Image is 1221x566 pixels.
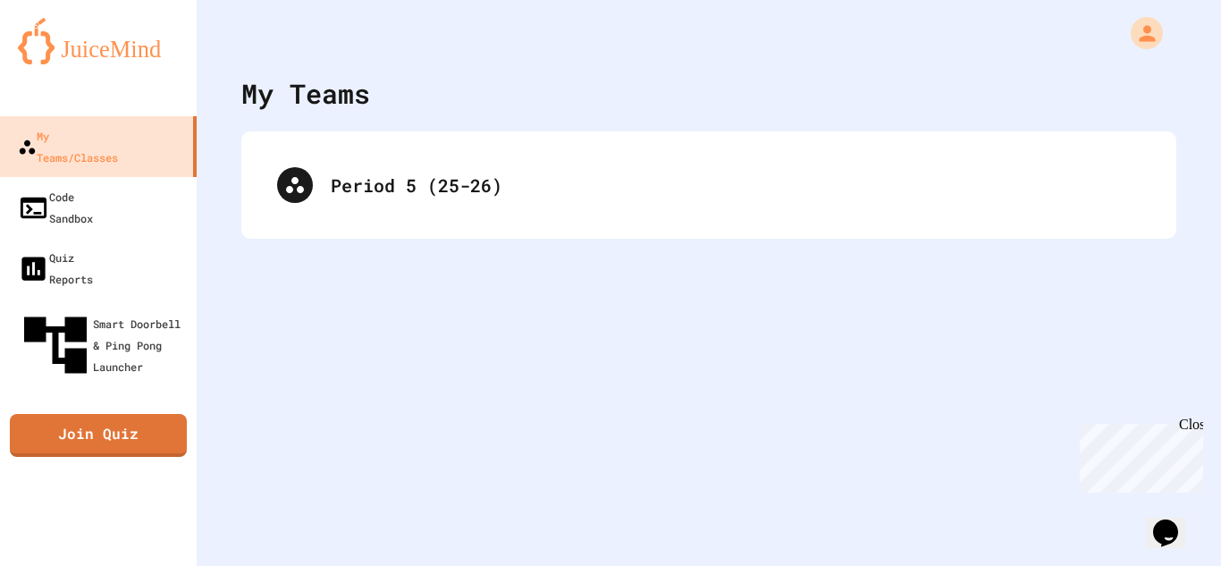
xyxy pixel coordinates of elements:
[1112,13,1167,54] div: My Account
[259,149,1158,221] div: Period 5 (25-26)
[18,125,118,168] div: My Teams/Classes
[331,172,1141,199] div: Period 5 (25-26)
[18,18,179,64] img: logo-orange.svg
[1073,417,1203,493] iframe: chat widget
[10,414,187,457] a: Join Quiz
[18,247,93,290] div: Quiz Reports
[18,308,189,383] div: Smart Doorbell & Ping Pong Launcher
[1146,494,1203,548] iframe: chat widget
[241,73,370,114] div: My Teams
[7,7,123,114] div: Chat with us now!Close
[18,186,93,229] div: Code Sandbox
